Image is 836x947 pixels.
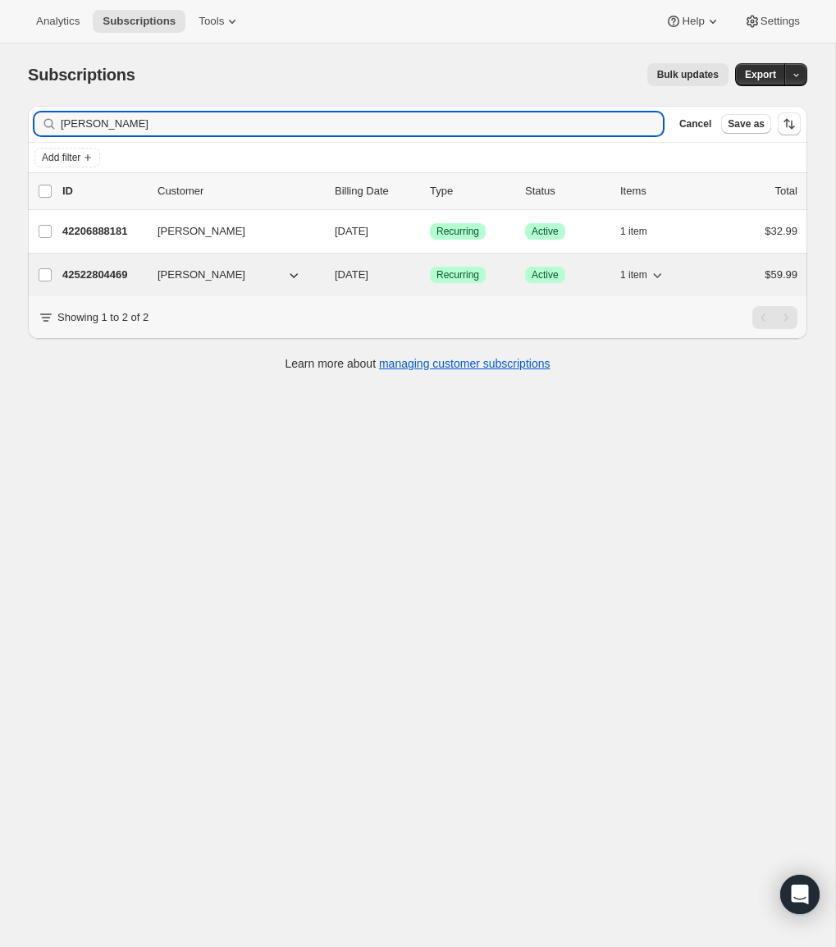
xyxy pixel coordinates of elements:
[148,218,312,245] button: [PERSON_NAME]
[620,268,647,281] span: 1 item
[436,268,479,281] span: Recurring
[158,183,322,199] p: Customer
[93,10,185,33] button: Subscriptions
[62,267,144,283] p: 42522804469
[721,114,771,134] button: Save as
[532,225,559,238] span: Active
[673,114,718,134] button: Cancel
[286,355,550,372] p: Learn more about
[158,267,245,283] span: [PERSON_NAME]
[430,183,512,199] div: Type
[778,112,801,135] button: Sort the results
[734,10,810,33] button: Settings
[148,262,312,288] button: [PERSON_NAME]
[189,10,250,33] button: Tools
[335,225,368,237] span: [DATE]
[36,15,80,28] span: Analytics
[532,268,559,281] span: Active
[735,63,786,86] button: Export
[620,263,665,286] button: 1 item
[335,268,368,281] span: [DATE]
[775,183,797,199] p: Total
[26,10,89,33] button: Analytics
[780,875,820,914] div: Open Intercom Messenger
[752,306,797,329] nav: Pagination
[657,68,719,81] span: Bulk updates
[745,68,776,81] span: Export
[620,225,647,238] span: 1 item
[761,15,800,28] span: Settings
[335,183,417,199] p: Billing Date
[103,15,176,28] span: Subscriptions
[158,223,245,240] span: [PERSON_NAME]
[28,66,135,84] span: Subscriptions
[61,112,663,135] input: Filter subscribers
[765,268,797,281] span: $59.99
[62,263,797,286] div: 42522804469[PERSON_NAME][DATE]SuccessRecurringSuccessActive1 item$59.99
[765,225,797,237] span: $32.99
[62,220,797,243] div: 42206888181[PERSON_NAME][DATE]SuccessRecurringSuccessActive1 item$32.99
[620,220,665,243] button: 1 item
[620,183,702,199] div: Items
[728,117,765,130] span: Save as
[34,148,100,167] button: Add filter
[199,15,224,28] span: Tools
[62,183,144,199] p: ID
[62,223,144,240] p: 42206888181
[62,183,797,199] div: IDCustomerBilling DateTypeStatusItemsTotal
[682,15,704,28] span: Help
[436,225,479,238] span: Recurring
[42,151,80,164] span: Add filter
[57,309,148,326] p: Showing 1 to 2 of 2
[525,183,607,199] p: Status
[656,10,730,33] button: Help
[647,63,729,86] button: Bulk updates
[379,357,550,370] a: managing customer subscriptions
[679,117,711,130] span: Cancel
